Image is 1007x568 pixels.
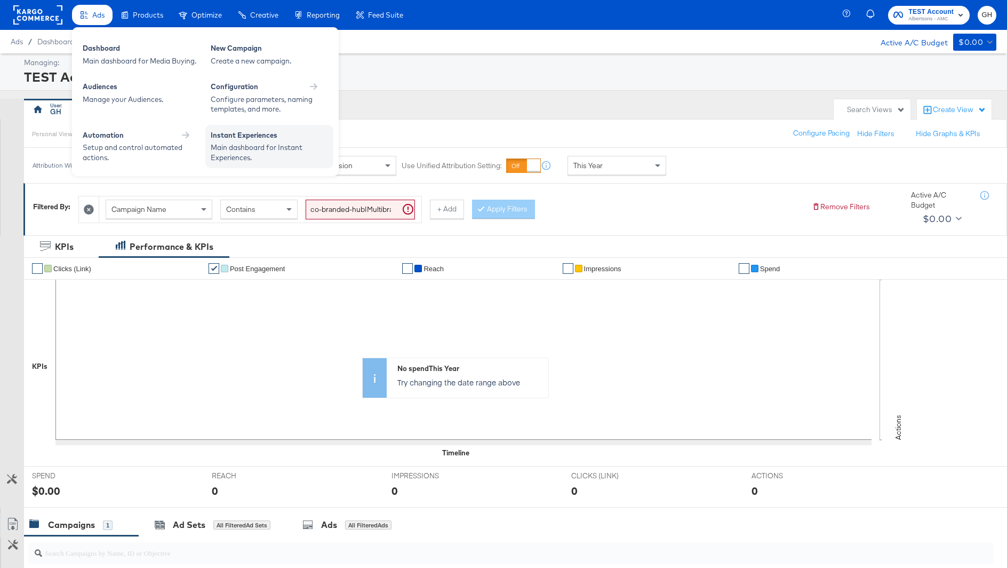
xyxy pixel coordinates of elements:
[345,520,391,530] div: All Filtered Ads
[584,265,621,273] span: Impressions
[978,6,996,25] button: GH
[752,483,758,499] div: 0
[209,263,219,274] a: ✔
[391,483,398,499] div: 0
[33,202,70,212] div: Filtered By:
[103,520,113,530] div: 1
[908,6,954,18] span: TEST Account
[173,519,205,531] div: Ad Sets
[92,11,105,19] span: Ads
[42,538,905,559] input: Search Campaigns by Name, ID or Objective
[563,263,573,274] a: ✔
[573,161,603,170] span: This Year
[53,265,91,273] span: Clicks (Link)
[23,37,37,46] span: /
[133,11,163,19] span: Products
[226,204,255,214] span: Contains
[953,34,996,51] button: $0.00
[958,36,983,49] div: $0.00
[307,11,340,19] span: Reporting
[571,483,578,499] div: 0
[571,471,651,481] span: CLICKS (LINK)
[908,15,954,23] span: Albertsons - AMC
[933,105,986,115] div: Create View
[250,11,278,19] span: Creative
[32,483,60,499] div: $0.00
[786,124,857,143] button: Configure Pacing
[32,263,43,274] a: ✔
[397,377,543,388] p: Try changing the date range above
[130,241,213,253] div: Performance & KPIs
[32,130,97,138] div: Personal View Actions:
[869,34,948,50] div: Active A/C Budget
[55,241,74,253] div: KPIs
[48,519,95,531] div: Campaigns
[24,68,994,86] div: TEST Account
[739,263,749,274] a: ✔
[321,519,337,531] div: Ads
[911,190,970,210] div: Active A/C Budget
[11,37,23,46] span: Ads
[32,471,112,481] span: SPEND
[423,265,444,273] span: Reach
[213,520,270,530] div: All Filtered Ad Sets
[918,210,964,227] button: $0.00
[752,471,832,481] span: ACTIONS
[430,200,464,219] button: + Add
[923,211,952,227] div: $0.00
[230,265,285,273] span: Post Engagement
[760,265,780,273] span: Spend
[888,6,970,25] button: TEST AccountAlbertsons - AMC
[397,364,543,374] div: No spend This Year
[191,11,222,19] span: Optimize
[812,202,870,212] button: Remove Filters
[24,58,994,68] div: Managing:
[857,129,894,139] button: Hide Filters
[111,204,166,214] span: Campaign Name
[32,162,90,169] div: Attribution Window:
[212,483,218,499] div: 0
[368,11,403,19] span: Feed Suite
[391,471,471,481] span: IMPRESSIONS
[402,161,502,171] label: Use Unified Attribution Setting:
[847,105,905,115] div: Search Views
[916,129,980,139] button: Hide Graphs & KPIs
[50,107,61,117] div: GH
[212,471,292,481] span: REACH
[982,9,992,21] span: GH
[402,263,413,274] a: ✔
[306,200,415,219] input: Enter a search term
[37,37,74,46] a: Dashboard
